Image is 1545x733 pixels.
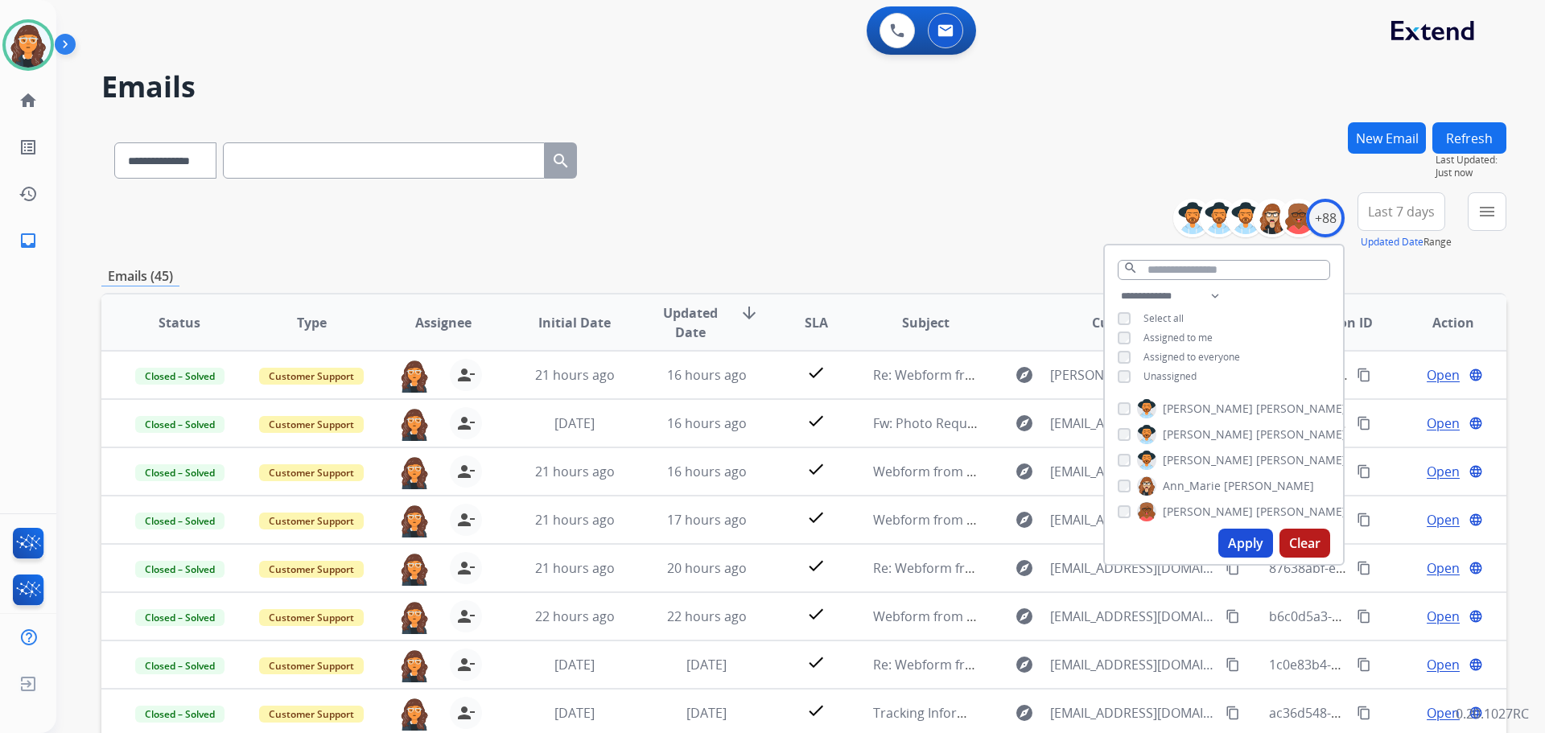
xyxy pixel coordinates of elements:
[1269,656,1514,673] span: 1c0e83b4-b47a-484a-9a21-c4f18b1826c8
[6,23,51,68] img: avatar
[135,513,225,529] span: Closed – Solved
[101,71,1506,103] h2: Emails
[1015,607,1034,626] mat-icon: explore
[1357,561,1371,575] mat-icon: content_copy
[1050,558,1216,578] span: [EMAIL_ADDRESS][DOMAIN_NAME]
[259,561,364,578] span: Customer Support
[135,464,225,481] span: Closed – Solved
[456,510,476,529] mat-icon: person_remove
[667,559,747,577] span: 20 hours ago
[398,504,431,537] img: agent-avatar
[1456,704,1529,723] p: 0.20.1027RC
[1427,414,1460,433] span: Open
[159,313,200,332] span: Status
[873,463,1238,480] span: Webform from [EMAIL_ADDRESS][DOMAIN_NAME] on [DATE]
[19,138,38,157] mat-icon: list_alt
[667,511,747,529] span: 17 hours ago
[1015,462,1034,481] mat-icon: explore
[1226,609,1240,624] mat-icon: content_copy
[1469,513,1483,527] mat-icon: language
[1432,122,1506,154] button: Refresh
[806,604,826,624] mat-icon: check
[1348,122,1426,154] button: New Email
[740,303,759,323] mat-icon: arrow_downward
[1015,655,1034,674] mat-icon: explore
[1357,609,1371,624] mat-icon: content_copy
[1368,208,1435,215] span: Last 7 days
[535,463,615,480] span: 21 hours ago
[554,656,595,673] span: [DATE]
[667,463,747,480] span: 16 hours ago
[1226,706,1240,720] mat-icon: content_copy
[456,703,476,723] mat-icon: person_remove
[1163,504,1253,520] span: [PERSON_NAME]
[1256,401,1346,417] span: [PERSON_NAME]
[456,655,476,674] mat-icon: person_remove
[135,706,225,723] span: Closed – Solved
[19,184,38,204] mat-icon: history
[456,414,476,433] mat-icon: person_remove
[1427,510,1460,529] span: Open
[1092,313,1155,332] span: Customer
[1050,510,1216,529] span: [EMAIL_ADDRESS][DOMAIN_NAME]
[1050,607,1216,626] span: [EMAIL_ADDRESS][DOMAIN_NAME]
[667,366,747,384] span: 16 hours ago
[1469,416,1483,430] mat-icon: language
[873,511,1238,529] span: Webform from [EMAIL_ADDRESS][DOMAIN_NAME] on [DATE]
[398,600,431,634] img: agent-avatar
[259,416,364,433] span: Customer Support
[1427,703,1460,723] span: Open
[135,657,225,674] span: Closed – Solved
[398,455,431,489] img: agent-avatar
[686,656,727,673] span: [DATE]
[806,363,826,382] mat-icon: check
[535,607,615,625] span: 22 hours ago
[1050,655,1216,674] span: [EMAIL_ADDRESS][DOMAIN_NAME]
[1436,167,1506,179] span: Just now
[1357,513,1371,527] mat-icon: content_copy
[1163,426,1253,443] span: [PERSON_NAME]
[398,407,431,441] img: agent-avatar
[535,366,615,384] span: 21 hours ago
[1469,464,1483,479] mat-icon: language
[1469,609,1483,624] mat-icon: language
[19,91,38,110] mat-icon: home
[398,359,431,393] img: agent-avatar
[1427,655,1460,674] span: Open
[554,414,595,432] span: [DATE]
[1427,365,1460,385] span: Open
[1050,414,1216,433] span: [EMAIL_ADDRESS][DOMAIN_NAME]
[535,511,615,529] span: 21 hours ago
[259,706,364,723] span: Customer Support
[1015,365,1034,385] mat-icon: explore
[1361,235,1452,249] span: Range
[1143,350,1240,364] span: Assigned to everyone
[1143,369,1197,383] span: Unassigned
[873,366,1459,384] span: Re: Webform from [PERSON_NAME][EMAIL_ADDRESS][PERSON_NAME][DOMAIN_NAME] on [DATE]
[135,609,225,626] span: Closed – Solved
[259,513,364,529] span: Customer Support
[1015,414,1034,433] mat-icon: explore
[806,411,826,430] mat-icon: check
[1226,561,1240,575] mat-icon: content_copy
[1050,365,1216,385] span: [PERSON_NAME][EMAIL_ADDRESS][PERSON_NAME][DOMAIN_NAME]
[667,607,747,625] span: 22 hours ago
[1469,368,1483,382] mat-icon: language
[538,313,611,332] span: Initial Date
[1163,401,1253,417] span: [PERSON_NAME]
[135,416,225,433] span: Closed – Solved
[1226,657,1240,672] mat-icon: content_copy
[1015,703,1034,723] mat-icon: explore
[1306,199,1345,237] div: +88
[1427,607,1460,626] span: Open
[1050,462,1216,481] span: [EMAIL_ADDRESS][DOMAIN_NAME]
[902,313,950,332] span: Subject
[1357,416,1371,430] mat-icon: content_copy
[1123,261,1138,275] mat-icon: search
[806,653,826,672] mat-icon: check
[259,368,364,385] span: Customer Support
[135,368,225,385] span: Closed – Solved
[456,365,476,385] mat-icon: person_remove
[1469,657,1483,672] mat-icon: language
[535,559,615,577] span: 21 hours ago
